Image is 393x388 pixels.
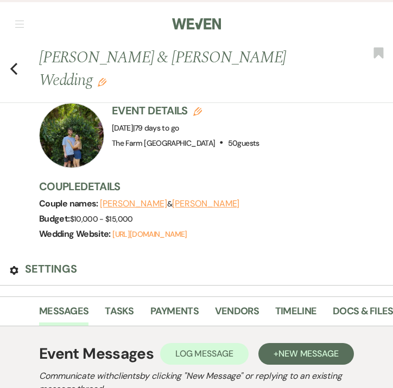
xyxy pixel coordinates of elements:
[160,343,249,365] button: Log Message
[39,179,382,194] h3: Couple Details
[150,303,199,326] a: Payments
[135,123,179,133] span: 79 days to go
[39,228,112,240] span: Wedding Website:
[112,138,215,148] span: The Farm [GEOGRAPHIC_DATA]
[10,261,77,276] button: Settings
[70,214,133,224] span: $10,000 - $15,000
[39,342,154,365] h1: Event Messages
[228,138,259,148] span: 50 guests
[39,303,88,326] a: Messages
[275,303,316,326] a: Timeline
[175,348,233,359] span: Log Message
[172,12,221,35] img: Weven Logo
[112,229,187,239] a: [URL][DOMAIN_NAME]
[258,343,354,365] button: +New Message
[105,303,134,326] a: Tasks
[100,199,167,208] button: [PERSON_NAME]
[172,199,239,208] button: [PERSON_NAME]
[133,123,179,133] span: |
[39,198,100,209] span: Couple names:
[98,77,106,87] button: Edit
[333,303,393,326] a: Docs & Files
[100,199,239,209] span: &
[112,123,179,133] span: [DATE]
[215,303,259,326] a: Vendors
[25,261,77,276] h3: Settings
[39,46,318,92] h1: [PERSON_NAME] & [PERSON_NAME] Wedding
[278,348,339,359] span: New Message
[112,103,259,118] h3: Event Details
[39,213,70,224] span: Budget:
